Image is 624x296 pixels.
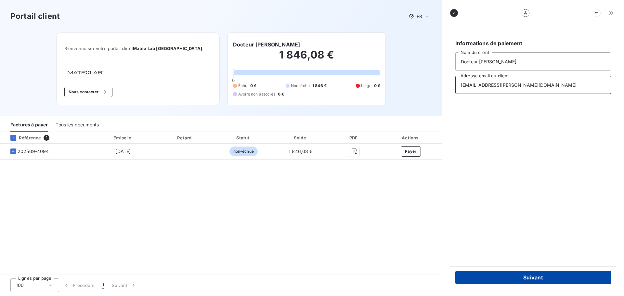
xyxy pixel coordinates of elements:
[10,10,60,22] h3: Portail client
[44,135,49,141] span: 1
[289,148,313,154] span: 1 846,08 €
[108,278,141,292] button: Suivant
[16,282,24,289] span: 100
[312,83,327,89] span: 1 846 €
[216,135,271,141] div: Statut
[401,146,421,157] button: Payer
[157,135,213,141] div: Retard
[330,135,378,141] div: PDF
[455,39,611,47] h6: Informations de paiement
[455,271,611,284] button: Suivant
[417,14,422,19] span: FR
[64,68,106,76] img: Company logo
[381,135,441,141] div: Actions
[361,83,371,89] span: Litige
[233,41,300,48] h6: Docteur [PERSON_NAME]
[18,148,49,155] span: 202509-4094
[56,118,99,132] div: Tous les documents
[455,76,611,94] input: placeholder
[64,46,212,51] span: Bienvenue sur votre portail client .
[250,83,256,89] span: 0 €
[238,83,248,89] span: Échu
[5,135,41,141] div: Référence
[133,46,202,51] span: Matex Lab [GEOGRAPHIC_DATA]
[291,83,310,89] span: Non-échu
[455,52,611,71] input: placeholder
[59,278,98,292] button: Précédent
[274,135,327,141] div: Solde
[229,147,258,156] span: non-échue
[233,48,380,68] h2: 1 846,08 €
[374,83,380,89] span: 0 €
[232,78,235,83] span: 0
[238,91,275,97] span: Avoirs non associés
[92,135,154,141] div: Émise le
[278,91,284,97] span: 0 €
[10,118,48,132] div: Factures à payer
[102,282,104,289] span: 1
[115,148,131,154] span: [DATE]
[98,278,108,292] button: 1
[64,87,112,97] button: Nous contacter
